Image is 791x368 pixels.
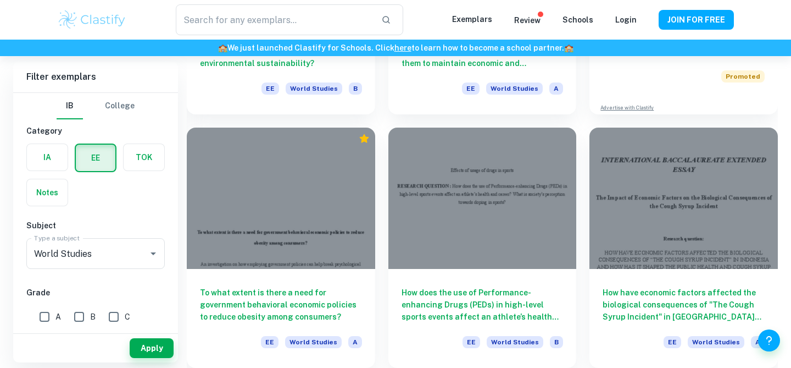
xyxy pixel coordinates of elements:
span: EE [261,83,279,95]
h6: How does the use of Performance-enhancing Drugs (PEDs) in high-level sports events affect an athl... [402,287,564,323]
button: IA [27,144,68,171]
a: here [394,43,411,52]
a: Schools [562,15,593,24]
button: Help and Feedback [758,329,780,351]
span: A [55,311,61,323]
a: Advertise with Clastify [600,104,654,112]
button: Open [146,246,161,261]
h6: Grade [26,287,165,299]
span: World Studies [286,83,342,95]
button: JOIN FOR FREE [659,10,734,30]
span: A [751,336,765,348]
span: World Studies [487,336,543,348]
h6: To what extent is there a need for government behavioral economic policies to reduce obesity amon... [200,287,362,323]
span: World Studies [285,336,342,348]
a: How have economic factors affected the biological consequences of "The Cough Syrup Incident" in [... [589,128,778,368]
span: 🏫 [564,43,573,52]
span: B [349,83,362,95]
h6: Filter exemplars [13,62,178,92]
span: World Studies [688,336,744,348]
span: B [550,336,563,348]
a: How does the use of Performance-enhancing Drugs (PEDs) in high-level sports events affect an athl... [388,128,577,368]
span: C [125,311,130,323]
input: Search for any exemplars... [176,4,372,35]
span: 🏫 [218,43,227,52]
div: Filter type choice [57,93,135,119]
span: Promoted [721,70,765,83]
a: To what extent is there a need for government behavioral economic policies to reduce obesity amon... [187,128,375,368]
button: Notes [27,179,68,206]
h6: Category [26,125,165,137]
h6: How have economic factors affected the biological consequences of "The Cough Syrup Incident" in [... [603,287,765,323]
button: Apply [130,338,174,358]
span: World Studies [486,83,543,95]
span: A [348,336,362,348]
span: B [90,311,96,323]
label: Type a subject [34,233,80,243]
a: Login [615,15,637,24]
p: Review [514,14,541,26]
button: College [105,93,135,119]
span: EE [664,336,681,348]
button: TOK [124,144,164,171]
p: Exemplars [452,13,492,25]
span: EE [462,83,480,95]
img: Clastify logo [57,9,127,31]
button: IB [57,93,83,119]
span: A [549,83,563,95]
span: EE [261,336,278,348]
span: EE [463,336,480,348]
h6: We just launched Clastify for Schools. Click to learn how to become a school partner. [2,42,789,54]
div: Premium [359,133,370,144]
button: EE [76,145,115,171]
h6: Subject [26,219,165,232]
